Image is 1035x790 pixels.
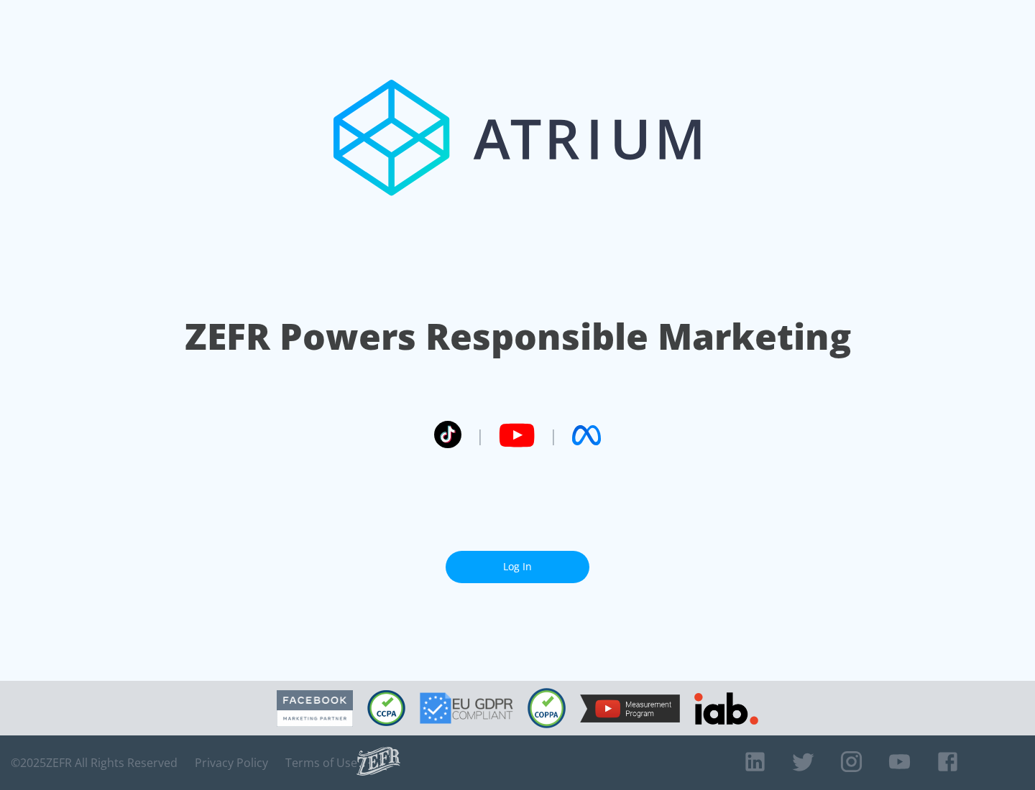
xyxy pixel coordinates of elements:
img: GDPR Compliant [420,692,513,724]
span: | [549,424,558,446]
img: CCPA Compliant [367,690,405,726]
span: | [476,424,484,446]
img: IAB [694,692,758,725]
span: © 2025 ZEFR All Rights Reserved [11,756,178,770]
img: YouTube Measurement Program [580,694,680,722]
a: Terms of Use [285,756,357,770]
a: Privacy Policy [195,756,268,770]
a: Log In [446,551,589,583]
h1: ZEFR Powers Responsible Marketing [185,312,851,361]
img: Facebook Marketing Partner [277,690,353,727]
img: COPPA Compliant [528,688,566,728]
